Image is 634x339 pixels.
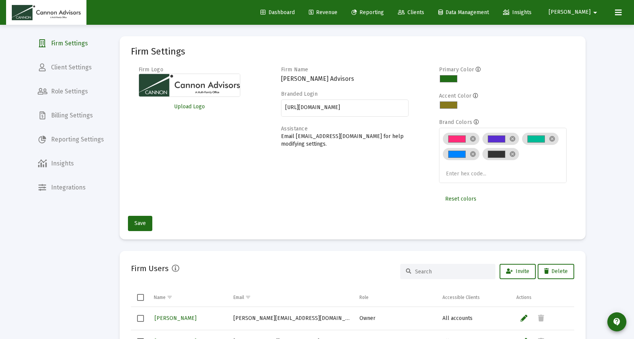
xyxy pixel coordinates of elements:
[32,82,110,101] a: Role Settings
[356,288,438,307] td: Column Role
[392,5,430,20] a: Clients
[137,315,144,322] div: Select row
[544,268,568,275] span: Delete
[174,103,205,110] span: Upload Logo
[281,74,409,84] h3: [PERSON_NAME] Advisors
[139,74,241,97] img: Firm logo
[281,91,318,97] label: Branded Login
[445,196,476,202] span: Reset colors
[415,268,490,275] input: Search
[497,5,538,20] a: Insights
[137,294,144,301] div: Select all
[591,5,600,20] mat-icon: arrow_drop_down
[128,216,152,231] button: Save
[398,9,424,16] span: Clients
[260,9,295,16] span: Dashboard
[281,125,308,132] label: Assistance
[32,106,110,125] a: Billing Settings
[438,9,489,16] span: Data Management
[503,9,532,16] span: Insights
[359,315,375,321] span: Owner
[446,171,503,177] input: Enter hex code...
[439,191,482,207] button: Reset colors
[540,5,609,20] button: [PERSON_NAME]
[281,66,308,73] label: Firm Name
[443,131,562,178] mat-chip-list: Brand colors
[303,5,343,20] a: Revenue
[439,119,472,125] label: Brand Colors
[230,288,356,307] td: Column Email
[442,294,480,300] div: Accessible Clients
[513,288,574,307] td: Column Actions
[245,294,251,300] span: Show filter options for column 'Email'
[32,130,110,149] a: Reporting Settings
[516,294,532,300] div: Actions
[538,264,574,279] button: Delete
[167,294,172,300] span: Show filter options for column 'Name'
[549,135,556,142] mat-icon: cancel
[131,262,169,275] h2: Firm Users
[3,93,440,107] p: This report is provided as a courtesy for informational purposes only and may include unmanaged a...
[139,99,241,114] button: Upload Logo
[509,135,516,142] mat-icon: cancel
[470,135,476,142] mat-icon: cancel
[345,5,390,20] a: Reporting
[612,317,621,326] mat-icon: contact_support
[470,151,476,157] mat-icon: cancel
[432,5,495,20] a: Data Management
[155,315,196,321] span: [PERSON_NAME]
[506,268,529,275] span: Invite
[254,5,301,20] a: Dashboard
[281,133,409,148] p: Email [EMAIL_ADDRESS][DOMAIN_NAME] for help modifying settings.
[12,5,81,20] img: Dashboard
[154,313,197,324] a: [PERSON_NAME]
[32,34,110,53] a: Firm Settings
[150,288,230,307] td: Column Name
[131,48,185,55] mat-card-title: Firm Settings
[154,294,166,300] div: Name
[439,288,513,307] td: Column Accessible Clients
[3,5,440,19] p: Performance is based on information from third party sources believed to be reliable. Performance...
[509,151,516,157] mat-icon: cancel
[439,66,474,73] label: Primary Color
[359,294,369,300] div: Role
[134,220,146,227] span: Save
[549,9,591,16] span: [PERSON_NAME]
[3,37,440,44] p: The performance data represents past performance. Past performance does not guarantee future resu...
[233,294,244,300] div: Email
[139,66,164,73] label: Firm Logo
[3,61,440,75] p: The investment return and principal value of an investment will fluctuate so that an investors's ...
[32,178,110,197] a: Integrations
[500,264,536,279] button: Invite
[442,315,473,321] span: All accounts
[439,93,471,99] label: Accent Color
[351,9,384,16] span: Reporting
[32,58,110,77] a: Client Settings
[230,307,356,330] td: [PERSON_NAME][EMAIL_ADDRESS][DOMAIN_NAME]
[309,9,337,16] span: Revenue
[32,154,110,173] a: Insights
